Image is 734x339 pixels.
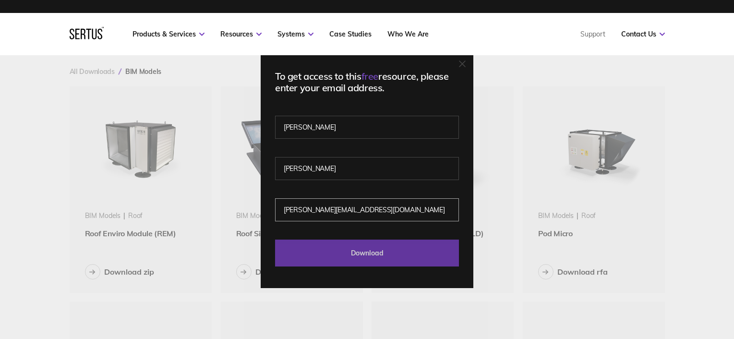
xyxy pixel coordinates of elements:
iframe: Chat Widget [686,293,734,339]
a: Who We Are [387,30,429,38]
span: free [361,70,378,82]
input: Last name* [275,157,459,180]
a: Resources [220,30,262,38]
a: Systems [277,30,313,38]
div: To get access to this resource, please enter your email address. [275,71,459,94]
input: Download [275,240,459,266]
a: Contact Us [621,30,665,38]
a: Support [580,30,605,38]
a: Products & Services [132,30,205,38]
input: Work email address* [275,198,459,221]
input: First name* [275,116,459,139]
a: Case Studies [329,30,372,38]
